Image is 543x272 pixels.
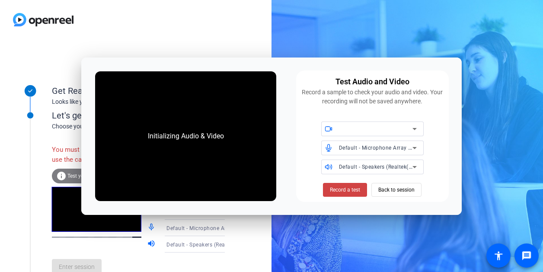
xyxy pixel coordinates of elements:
span: Default - Speakers (Realtek(R) Audio) [166,241,260,248]
mat-icon: mic_none [147,223,157,233]
div: You must grant permissions to use the camera. [52,141,147,169]
mat-icon: message [521,250,532,261]
div: Get Ready! [52,84,225,97]
mat-icon: accessibility [493,250,504,261]
span: Default - Speakers (Realtek(R) Audio) [339,163,432,170]
button: Record a test [323,183,367,197]
div: Looks like you've been invited to join [52,97,225,106]
span: Record a test [330,186,360,194]
div: Initializing Audio & Video [139,122,233,150]
span: Default - Microphone Array (Intel® Smart Sound Technology for Digital Microphones) [166,224,381,231]
div: Choose your settings [52,122,243,131]
mat-icon: volume_up [147,239,157,250]
span: Back to session [378,182,415,198]
mat-icon: info [56,171,67,181]
div: Record a sample to check your audio and video. Your recording will not be saved anywhere. [301,88,443,106]
div: Test Audio and Video [335,76,409,88]
div: Let's get connected. [52,109,243,122]
span: Test your audio and video [67,173,128,179]
button: Back to session [371,183,422,197]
